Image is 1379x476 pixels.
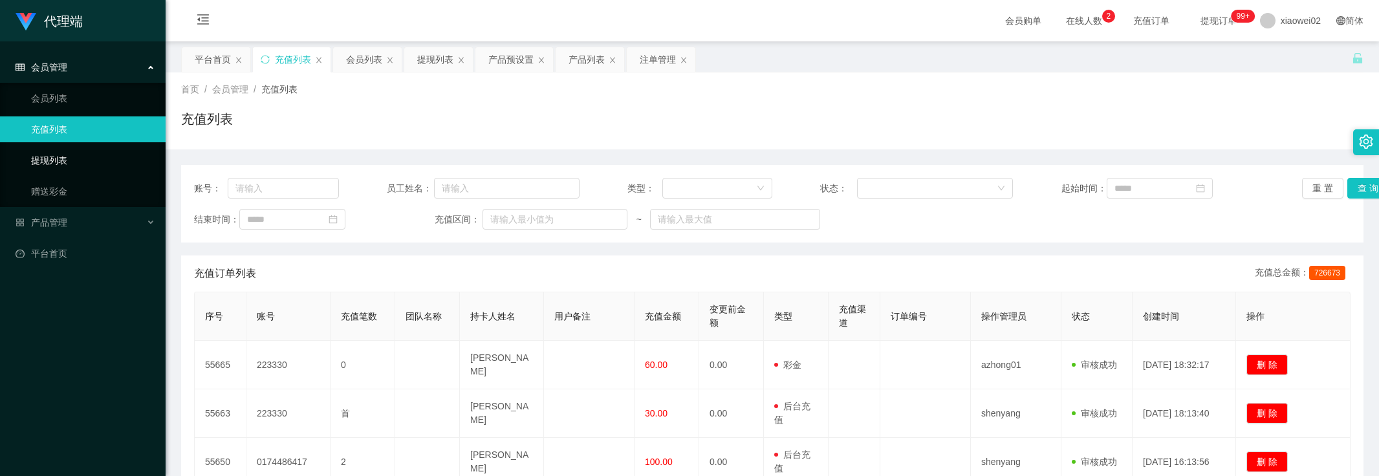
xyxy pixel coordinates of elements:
[774,311,792,321] span: 类型
[204,84,207,94] span: /
[997,184,1005,193] i: 图标: down
[212,84,248,94] span: 会员管理
[1359,135,1373,149] i: 图标: setting
[774,360,801,370] span: 彩金
[1133,389,1236,438] td: [DATE] 18:13:40
[254,84,256,94] span: /
[645,360,668,370] span: 60.00
[483,209,628,230] input: 请输入最小值为
[261,55,270,64] i: 图标: sync
[1102,10,1115,23] sup: 2
[1072,408,1117,418] span: 审核成功
[645,408,668,418] span: 30.00
[1143,311,1179,321] span: 创建时间
[31,147,155,173] a: 提现列表
[569,47,605,72] div: 产品列表
[470,311,516,321] span: 持卡人姓名
[44,1,83,42] h1: 代理端
[1309,266,1345,280] span: 726673
[1072,311,1090,321] span: 状态
[1255,266,1351,281] div: 充值总金额：
[31,85,155,111] a: 会员列表
[554,311,591,321] span: 用户备注
[981,311,1026,321] span: 操作管理员
[16,13,36,31] img: logo.9652507e.png
[839,304,866,328] span: 充值渠道
[16,16,83,26] a: 代理端
[194,213,239,226] span: 结束时间：
[181,84,199,94] span: 首页
[640,47,676,72] div: 注单管理
[195,47,231,72] div: 平台首页
[435,213,482,226] span: 充值区间：
[331,389,395,438] td: 首
[699,389,764,438] td: 0.00
[488,47,534,72] div: 产品预设置
[460,341,544,389] td: [PERSON_NAME]
[386,56,394,64] i: 图标: close
[246,389,331,438] td: 223330
[1194,16,1243,25] span: 提现订单
[460,389,544,438] td: [PERSON_NAME]
[757,184,765,193] i: 图标: down
[329,215,338,224] i: 图标: calendar
[774,449,810,473] span: 后台充值
[1127,16,1176,25] span: 充值订单
[194,266,256,281] span: 充值订单列表
[331,341,395,389] td: 0
[971,341,1061,389] td: azhong01
[235,56,243,64] i: 图标: close
[650,209,820,230] input: 请输入最大值
[16,218,25,227] i: 图标: appstore-o
[537,56,545,64] i: 图标: close
[1059,16,1109,25] span: 在线人数
[1246,403,1288,424] button: 删 除
[16,63,25,72] i: 图标: table
[645,457,673,467] span: 100.00
[1302,178,1343,199] button: 重 置
[346,47,382,72] div: 会员列表
[275,47,311,72] div: 充值列表
[341,311,377,321] span: 充值笔数
[31,116,155,142] a: 充值列表
[645,311,681,321] span: 充值金额
[1246,451,1288,472] button: 删 除
[195,389,246,438] td: 55663
[680,56,688,64] i: 图标: close
[457,56,465,64] i: 图标: close
[1352,52,1363,64] i: 图标: unlock
[609,56,616,64] i: 图标: close
[228,178,339,199] input: 请输入
[1106,10,1111,23] p: 2
[205,311,223,321] span: 序号
[1246,354,1288,375] button: 删 除
[1246,311,1265,321] span: 操作
[1336,16,1345,25] i: 图标: global
[406,311,442,321] span: 团队名称
[315,56,323,64] i: 图标: close
[710,304,746,328] span: 变更前金额
[1061,182,1107,195] span: 起始时间：
[16,62,67,72] span: 会员管理
[387,182,434,195] span: 员工姓名：
[181,1,225,42] i: 图标: menu-fold
[699,341,764,389] td: 0.00
[261,84,298,94] span: 充值列表
[1232,10,1255,23] sup: 1209
[1072,360,1117,370] span: 审核成功
[16,217,67,228] span: 产品管理
[820,182,857,195] span: 状态：
[195,341,246,389] td: 55665
[1196,184,1205,193] i: 图标: calendar
[627,213,650,226] span: ~
[1072,457,1117,467] span: 审核成功
[1133,341,1236,389] td: [DATE] 18:32:17
[194,182,228,195] span: 账号：
[891,311,927,321] span: 订单编号
[257,311,275,321] span: 账号
[434,178,580,199] input: 请输入
[627,182,662,195] span: 类型：
[774,401,810,425] span: 后台充值
[417,47,453,72] div: 提现列表
[31,178,155,204] a: 赠送彩金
